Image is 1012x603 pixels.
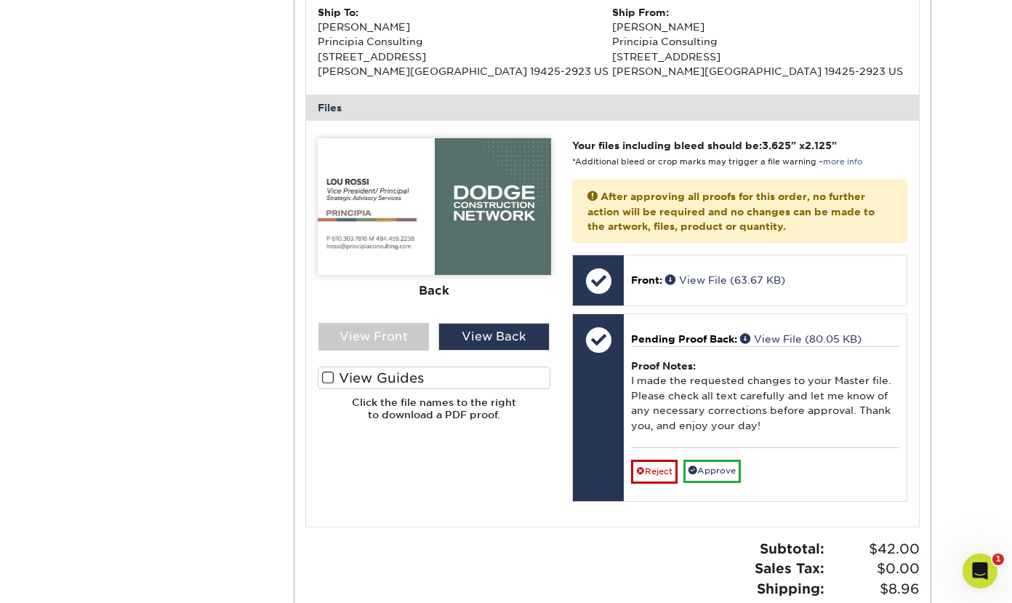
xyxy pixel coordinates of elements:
[963,554,997,588] iframe: Intercom live chat
[587,191,875,232] strong: After approving all proofs for this order, no further action will be required and no changes can ...
[631,333,737,345] span: Pending Proof Back:
[805,140,832,151] span: 2.125
[318,396,551,432] h6: Click the file names to the right to download a PDF proof.
[755,560,824,576] strong: Sales Tax:
[757,580,824,596] strong: Shipping:
[829,559,920,579] span: $0.00
[683,460,741,482] a: Approve
[992,554,1004,565] span: 1
[318,323,430,351] div: View Front
[612,5,907,79] div: [PERSON_NAME] Principia Consulting [STREET_ADDRESS] [PERSON_NAME][GEOGRAPHIC_DATA] 19425-2923 US
[318,275,551,307] div: Back
[318,7,358,18] strong: Ship To:
[760,540,824,556] strong: Subtotal:
[631,346,899,447] div: I made the requested changes to your Master file. Please check all text carefully and let me know...
[740,333,862,345] a: View File (80.05 KB)
[318,367,551,389] label: View Guides
[665,274,785,286] a: View File (63.67 KB)
[829,579,920,599] span: $8.96
[631,460,678,483] a: Reject
[631,274,662,286] span: Front:
[829,539,920,559] span: $42.00
[631,360,696,372] strong: Proof Notes:
[318,5,613,79] div: [PERSON_NAME] Principia Consulting [STREET_ADDRESS] [PERSON_NAME][GEOGRAPHIC_DATA] 19425-2923 US
[612,7,669,18] strong: Ship From:
[438,323,550,351] div: View Back
[823,157,862,167] a: more info
[306,95,920,121] div: Files
[762,140,791,151] span: 3.625
[572,157,862,167] small: *Additional bleed or crop marks may trigger a file warning –
[572,140,837,151] strong: Your files including bleed should be: " x "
